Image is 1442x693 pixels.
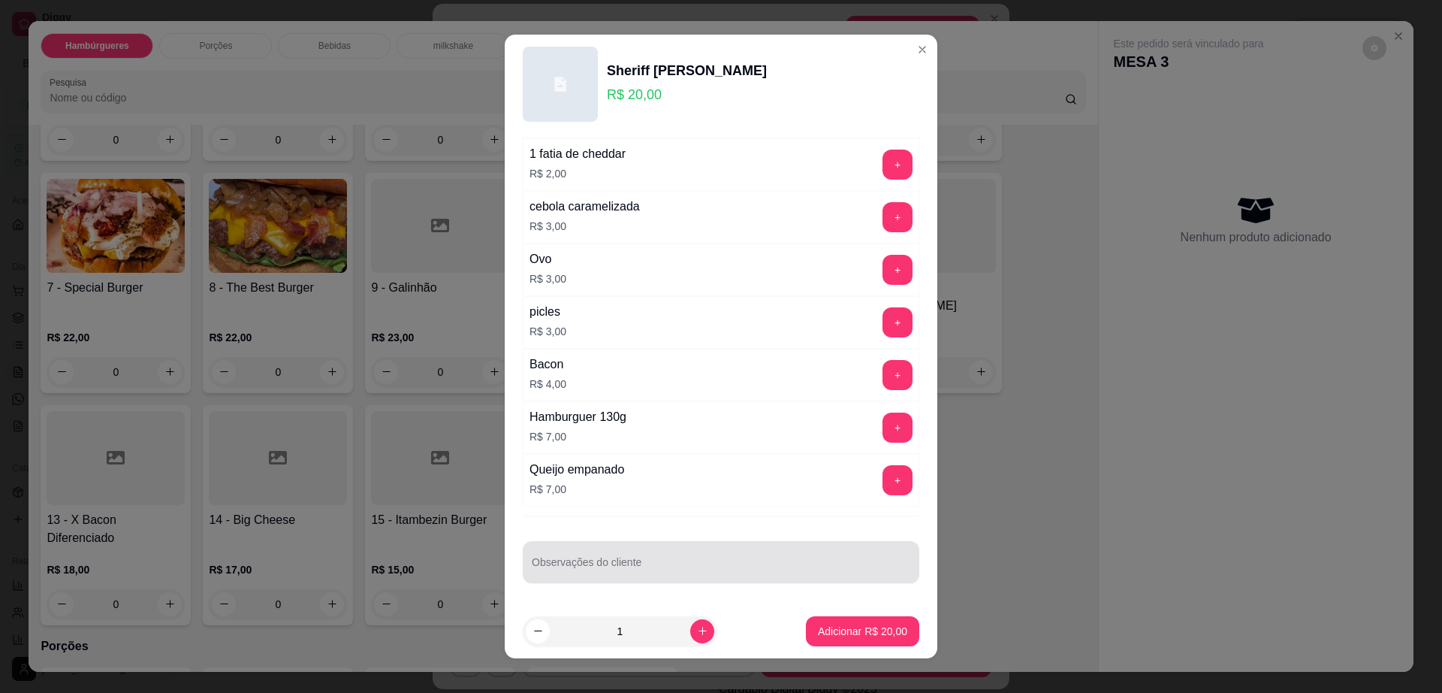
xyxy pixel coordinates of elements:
button: add [882,360,913,390]
button: increase-product-quantity [690,619,714,643]
p: Adicionar R$ 20,00 [818,624,907,639]
div: picles [529,303,566,321]
input: Observações do cliente [532,561,910,576]
button: add [882,150,913,180]
div: Ovo [529,250,566,268]
div: cebola caramelizada [529,198,640,216]
div: Queijo empanado [529,461,624,479]
button: Close [910,38,934,62]
button: add [882,465,913,495]
div: Bacon [529,356,566,374]
div: 1 fatia de cheddar [529,145,626,163]
button: Adicionar R$ 20,00 [806,616,919,646]
button: add [882,413,913,443]
p: R$ 7,00 [529,482,624,497]
div: Hamburguer 130g [529,408,626,426]
button: add [882,255,913,285]
button: add [882,202,913,232]
p: R$ 2,00 [529,166,626,181]
p: R$ 20,00 [607,84,767,105]
p: R$ 3,00 [529,324,566,339]
p: R$ 3,00 [529,219,640,234]
button: decrease-product-quantity [526,619,550,643]
p: R$ 4,00 [529,377,566,392]
div: Sheriff [PERSON_NAME] [607,60,767,81]
button: add [882,307,913,337]
p: R$ 3,00 [529,271,566,286]
p: R$ 7,00 [529,429,626,444]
